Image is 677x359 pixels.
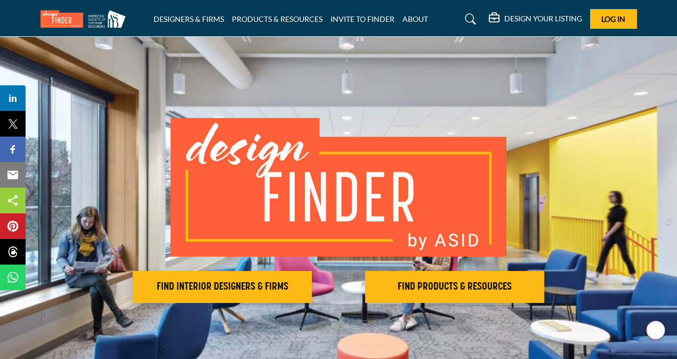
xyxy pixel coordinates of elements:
[136,281,309,293] h2: FIND INTERIOR DESIGNERS & FIRMS
[601,14,625,23] span: Log In
[331,14,394,23] a: INVITE TO FINDER
[368,281,541,293] h2: FIND PRODUCTS & RESOURCES
[402,14,428,23] a: ABOUT
[41,10,131,28] img: Site Logo
[171,118,506,257] img: image
[133,271,312,303] button: FIND INTERIOR DESIGNERS & FIRMS
[232,14,323,23] a: PRODUCTS & RESOURCES
[154,14,224,23] a: DESIGNERS & FIRMS
[489,13,582,26] div: DESIGN YOUR LISTING
[504,14,582,23] h5: DESIGN YOUR LISTING
[365,271,544,303] button: FIND PRODUCTS & RESOURCES
[590,9,637,29] button: Log In
[455,11,483,28] a: Search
